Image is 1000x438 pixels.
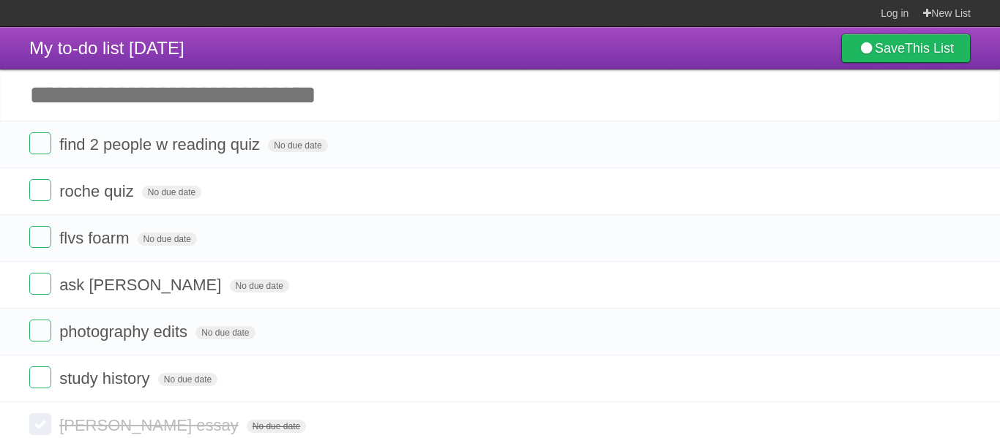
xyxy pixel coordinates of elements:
[59,276,225,294] span: ask [PERSON_NAME]
[247,420,306,433] span: No due date
[29,320,51,341] label: Done
[59,369,154,388] span: study history
[29,226,51,248] label: Done
[59,229,133,247] span: flvs foarm
[142,186,201,199] span: No due date
[841,34,971,63] a: SaveThis List
[195,326,255,339] span: No due date
[29,366,51,388] label: Done
[158,373,217,386] span: No due date
[29,179,51,201] label: Done
[29,132,51,154] label: Done
[268,139,327,152] span: No due date
[59,182,138,200] span: roche quiz
[59,135,264,154] span: find 2 people w reading quiz
[59,416,242,434] span: [PERSON_NAME] essay
[59,322,191,341] span: photography edits
[138,233,197,246] span: No due date
[29,273,51,295] label: Done
[905,41,954,56] b: This List
[230,279,289,292] span: No due date
[29,413,51,435] label: Done
[29,38,184,58] span: My to-do list [DATE]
